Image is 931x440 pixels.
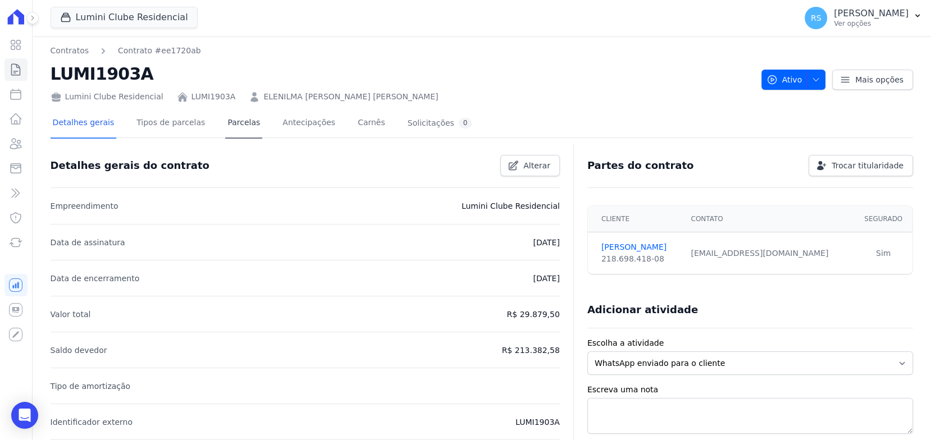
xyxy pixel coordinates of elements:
p: [DATE] [533,236,559,249]
p: R$ 29.879,50 [506,308,559,321]
p: Data de encerramento [51,272,140,285]
h2: LUMI1903A [51,61,752,86]
button: RS [PERSON_NAME] Ver opções [796,2,931,34]
a: [PERSON_NAME] [601,241,678,253]
th: Contato [684,206,854,232]
a: Mais opções [832,70,913,90]
div: Solicitações [408,118,472,129]
a: Contrato #ee1720ab [118,45,201,57]
td: Sim [854,232,912,274]
a: Trocar titularidade [809,155,913,176]
span: Alterar [523,160,550,171]
a: Carnês [355,109,387,139]
button: Ativo [761,70,826,90]
div: Lumini Clube Residencial [51,91,163,103]
p: Saldo devedor [51,343,107,357]
span: Trocar titularidade [832,160,903,171]
p: Empreendimento [51,199,118,213]
p: LUMI1903A [515,415,560,429]
div: Open Intercom Messenger [11,402,38,429]
p: Identificador externo [51,415,133,429]
p: Valor total [51,308,91,321]
th: Cliente [588,206,684,232]
p: Ver opções [834,19,909,28]
p: Tipo de amortização [51,379,131,393]
div: 0 [459,118,472,129]
label: Escreva uma nota [587,384,913,396]
div: 218.698.418-08 [601,253,678,265]
span: RS [811,14,822,22]
a: Alterar [500,155,560,176]
p: R$ 213.382,58 [502,343,560,357]
a: Parcelas [225,109,262,139]
div: [EMAIL_ADDRESS][DOMAIN_NAME] [691,247,847,259]
h3: Detalhes gerais do contrato [51,159,209,172]
a: Antecipações [280,109,337,139]
h3: Partes do contrato [587,159,694,172]
span: Mais opções [855,74,903,85]
a: Solicitações0 [405,109,474,139]
th: Segurado [854,206,912,232]
nav: Breadcrumb [51,45,752,57]
a: LUMI1903A [191,91,236,103]
a: Contratos [51,45,89,57]
button: Lumini Clube Residencial [51,7,198,28]
p: Data de assinatura [51,236,125,249]
a: ELENILMA [PERSON_NAME] [PERSON_NAME] [263,91,438,103]
a: Detalhes gerais [51,109,117,139]
span: Ativo [766,70,802,90]
label: Escolha a atividade [587,337,913,349]
p: Lumini Clube Residencial [462,199,560,213]
p: [DATE] [533,272,559,285]
a: Tipos de parcelas [134,109,207,139]
h3: Adicionar atividade [587,303,698,317]
nav: Breadcrumb [51,45,201,57]
p: [PERSON_NAME] [834,8,909,19]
